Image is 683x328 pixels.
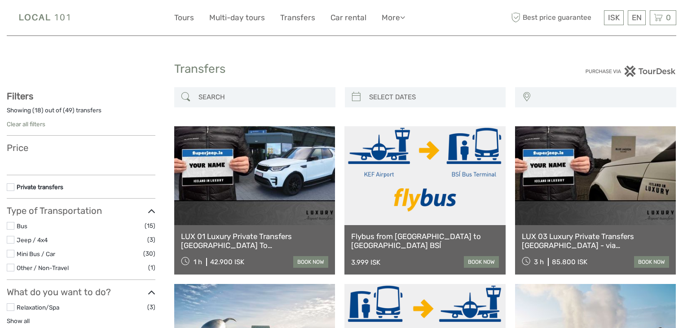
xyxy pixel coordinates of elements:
a: Relaxation/Spa [17,304,59,311]
h3: Type of Transportation [7,205,155,216]
a: More [382,11,405,24]
span: 0 [665,13,672,22]
input: SELECT DATES [366,89,502,105]
a: Tours [174,11,194,24]
a: Car rental [330,11,366,24]
div: EN [628,10,646,25]
a: Mini Bus / Car [17,250,55,257]
h3: Price [7,142,155,153]
span: ISK [608,13,620,22]
input: SEARCH [195,89,331,105]
a: Jeep / 4x4 [17,236,48,244]
a: Bus [17,222,27,230]
span: (1) [148,262,155,273]
span: (30) [143,248,155,259]
a: Private transfers [17,183,63,191]
div: 3.999 ISK [351,258,380,266]
a: Flybus from [GEOGRAPHIC_DATA] to [GEOGRAPHIC_DATA] BSÍ [351,232,498,250]
strong: Filters [7,91,33,102]
a: Clear all filters [7,120,45,128]
img: PurchaseViaTourDesk.png [585,66,676,77]
span: 3 h [534,258,544,266]
span: (3) [147,235,155,245]
a: book now [464,256,499,268]
a: LUX 03 Luxury Private Transfers [GEOGRAPHIC_DATA] - via [GEOGRAPHIC_DATA] or via [GEOGRAPHIC_DATA... [522,232,669,250]
span: (15) [145,221,155,231]
div: 42.900 ISK [210,258,244,266]
label: 49 [65,106,72,115]
a: Other / Non-Travel [17,264,69,271]
label: 18 [35,106,41,115]
span: Best price guarantee [509,10,602,25]
div: Showing ( ) out of ( ) transfers [7,106,155,120]
h3: What do you want to do? [7,287,155,297]
div: 85.800 ISK [552,258,587,266]
a: book now [293,256,328,268]
span: 1 h [194,258,202,266]
a: Multi-day tours [209,11,265,24]
img: Local 101 [7,7,84,29]
a: Transfers [280,11,315,24]
a: book now [634,256,669,268]
a: Show all [7,317,30,324]
h1: Transfers [174,62,509,76]
span: (3) [147,302,155,312]
a: LUX 01 Luxury Private Transfers [GEOGRAPHIC_DATA] To [GEOGRAPHIC_DATA] [181,232,328,250]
